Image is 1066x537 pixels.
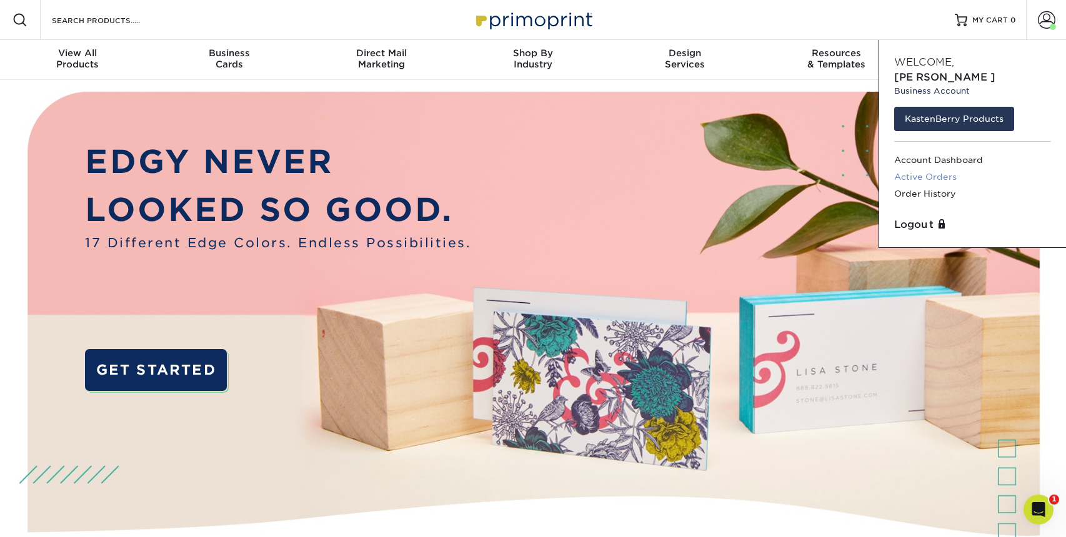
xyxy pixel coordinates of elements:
[894,56,954,68] span: Welcome,
[760,40,912,80] a: Resources& Templates
[894,169,1051,185] a: Active Orders
[85,349,227,391] a: GET STARTED
[2,47,154,59] span: View All
[51,12,172,27] input: SEARCH PRODUCTS.....
[306,47,457,59] span: Direct Mail
[2,47,154,70] div: Products
[894,185,1051,202] a: Order History
[1049,495,1059,505] span: 1
[972,15,1008,26] span: MY CART
[457,47,609,70] div: Industry
[85,234,471,253] span: 17 Different Edge Colors. Endless Possibilities.
[894,152,1051,169] a: Account Dashboard
[760,47,912,59] span: Resources
[1010,16,1016,24] span: 0
[2,40,154,80] a: View AllProducts
[306,47,457,70] div: Marketing
[471,6,595,33] img: Primoprint
[609,40,760,80] a: DesignServices
[894,71,995,83] span: [PERSON_NAME]
[894,85,1051,97] small: Business Account
[154,40,306,80] a: BusinessCards
[306,40,457,80] a: Direct MailMarketing
[85,138,471,186] p: EDGY NEVER
[154,47,306,70] div: Cards
[457,40,609,80] a: Shop ByIndustry
[609,47,760,59] span: Design
[1024,495,1054,525] iframe: Intercom live chat
[894,217,1051,232] a: Logout
[760,47,912,70] div: & Templates
[894,107,1014,131] a: KastenBerry Products
[154,47,306,59] span: Business
[609,47,760,70] div: Services
[3,499,106,533] iframe: Google Customer Reviews
[457,47,609,59] span: Shop By
[85,186,471,234] p: LOOKED SO GOOD.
